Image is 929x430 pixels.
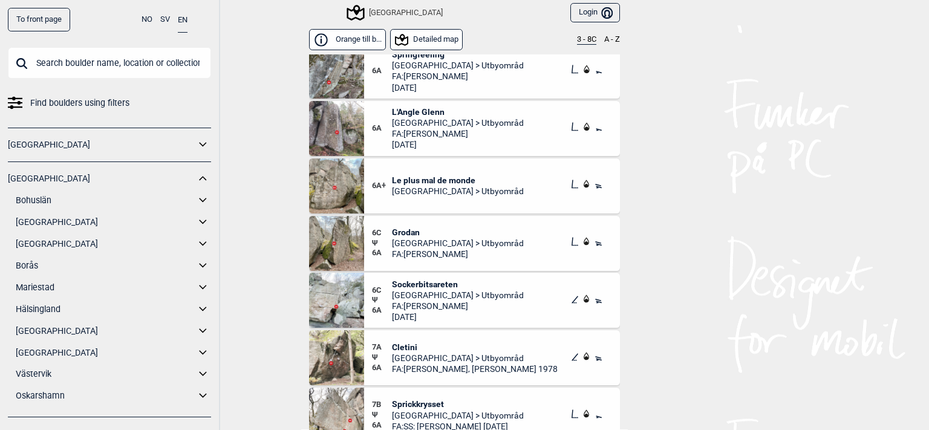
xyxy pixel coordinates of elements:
[392,342,558,353] span: Cletini
[392,290,524,301] span: [GEOGRAPHIC_DATA] > Utbyområd
[372,342,392,375] div: Ψ
[309,101,620,156] div: L Angle Glenn6AL'Angle Glenn[GEOGRAPHIC_DATA] > UtbyområdFA:[PERSON_NAME][DATE]
[372,181,392,191] span: 6A+
[309,44,620,99] div: Springfeeling 2304196ASpringfeeling[GEOGRAPHIC_DATA] > UtbyområdFA:[PERSON_NAME][DATE]
[372,123,392,134] span: 6A
[372,248,392,258] span: 6A
[372,228,392,238] span: 6C
[178,8,187,33] button: EN
[392,399,524,409] span: Sprickkrysset
[372,285,392,296] span: 6C
[577,35,596,45] button: 3 - 8C
[8,47,211,79] input: Search boulder name, location or collection
[392,249,524,259] span: FA: [PERSON_NAME]
[309,101,364,156] img: L Angle Glenn
[309,216,364,271] img: Grodan 230414
[16,387,195,405] a: Oskarshamn
[16,257,195,275] a: Borås
[392,301,524,311] span: FA: [PERSON_NAME]
[309,330,364,385] img: Cletini 230410
[392,279,524,290] span: Sockerbitsareten
[309,273,364,328] img: Sockerbitsareten 230403
[392,106,524,117] span: L'Angle Glenn
[392,175,524,186] span: Le plus mal de monde
[16,344,195,362] a: [GEOGRAPHIC_DATA]
[392,186,524,197] span: [GEOGRAPHIC_DATA] > Utbyområd
[16,192,195,209] a: Bohuslän
[372,66,392,76] span: 6A
[8,8,70,31] a: To front page
[570,3,620,23] button: Login
[392,49,524,60] span: Springfeeling
[8,136,195,154] a: [GEOGRAPHIC_DATA]
[372,305,392,316] span: 6A
[16,213,195,231] a: [GEOGRAPHIC_DATA]
[392,117,524,128] span: [GEOGRAPHIC_DATA] > Utbyområd
[392,363,558,374] span: FA: [PERSON_NAME], [PERSON_NAME] 1978
[392,238,524,249] span: [GEOGRAPHIC_DATA] > Utbyområd
[309,44,364,99] img: Springfeeling 230419
[348,5,443,20] div: [GEOGRAPHIC_DATA]
[372,279,392,323] div: Ψ
[372,342,392,353] span: 7A
[392,311,524,322] span: [DATE]
[309,29,386,50] button: Orange till b...
[392,139,524,150] span: [DATE]
[16,235,195,253] a: [GEOGRAPHIC_DATA]
[392,353,558,363] span: [GEOGRAPHIC_DATA] > Utbyområd
[16,279,195,296] a: Mariestad
[392,410,524,421] span: [GEOGRAPHIC_DATA] > Utbyområd
[8,170,195,187] a: [GEOGRAPHIC_DATA]
[16,301,195,318] a: Hälsingland
[390,29,463,50] button: Detailed map
[392,128,524,139] span: FA: [PERSON_NAME]
[309,158,620,213] div: Le plus mal de mondes 2304146A+Le plus mal de monde[GEOGRAPHIC_DATA] > Utbyområd
[372,363,392,373] span: 6A
[309,273,620,328] div: Sockerbitsareten 2304036CΨ6ASockerbitsareten[GEOGRAPHIC_DATA] > UtbyområdFA:[PERSON_NAME][DATE]
[30,94,129,112] span: Find boulders using filters
[160,8,170,31] button: SV
[392,71,524,82] span: FA: [PERSON_NAME]
[372,400,392,410] span: 7B
[309,158,364,213] img: Le plus mal de mondes 230414
[16,365,195,383] a: Västervik
[16,322,195,340] a: [GEOGRAPHIC_DATA]
[309,216,620,271] div: Grodan 2304146CΨ6AGrodan[GEOGRAPHIC_DATA] > UtbyområdFA:[PERSON_NAME]
[309,330,620,385] div: Cletini 2304107AΨ6ACletini[GEOGRAPHIC_DATA] > UtbyområdFA:[PERSON_NAME], [PERSON_NAME] 1978
[392,227,524,238] span: Grodan
[392,82,524,93] span: [DATE]
[142,8,152,31] button: NO
[392,60,524,71] span: [GEOGRAPHIC_DATA] > Utbyområd
[8,94,211,112] a: Find boulders using filters
[604,35,620,45] button: A - Z
[372,227,392,260] div: Ψ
